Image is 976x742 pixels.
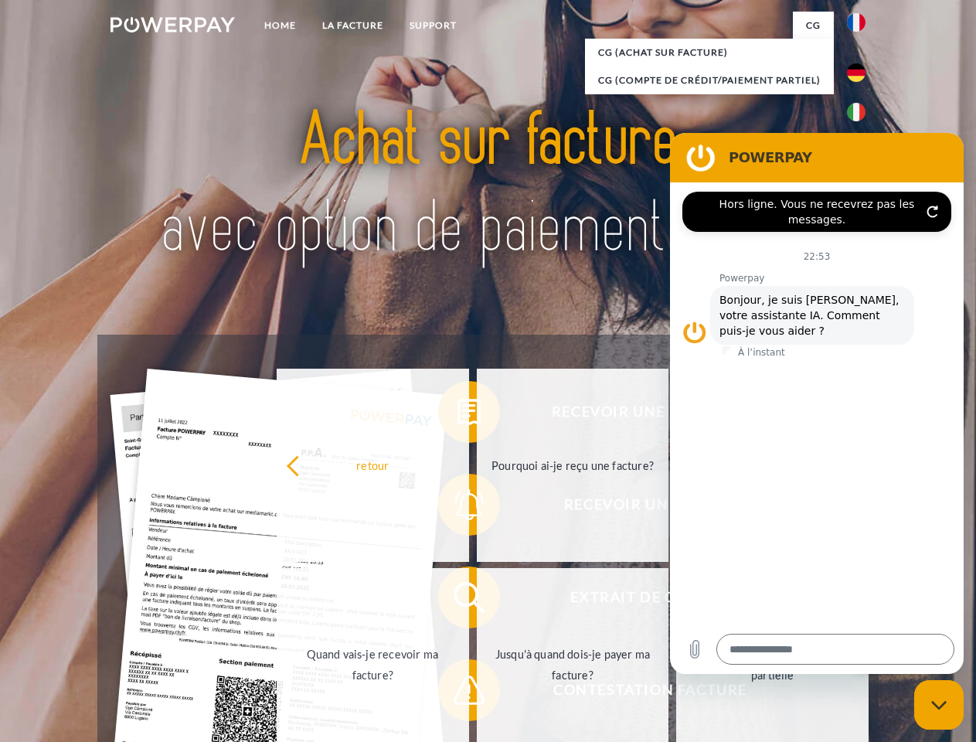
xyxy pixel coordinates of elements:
[847,63,865,82] img: de
[585,39,834,66] a: CG (achat sur facture)
[396,12,470,39] a: Support
[847,103,865,121] img: it
[847,13,865,32] img: fr
[585,66,834,94] a: CG (Compte de crédit/paiement partiel)
[286,454,460,475] div: retour
[309,12,396,39] a: LA FACTURE
[793,12,834,39] a: CG
[251,12,309,39] a: Home
[670,133,964,674] iframe: Fenêtre de messagerie
[486,644,660,686] div: Jusqu'à quand dois-je payer ma facture?
[148,74,828,296] img: title-powerpay_fr.svg
[286,644,460,686] div: Quand vais-je recevoir ma facture?
[914,680,964,730] iframe: Bouton de lancement de la fenêtre de messagerie, conversation en cours
[486,454,660,475] div: Pourquoi ai-je reçu une facture?
[111,17,235,32] img: logo-powerpay-white.svg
